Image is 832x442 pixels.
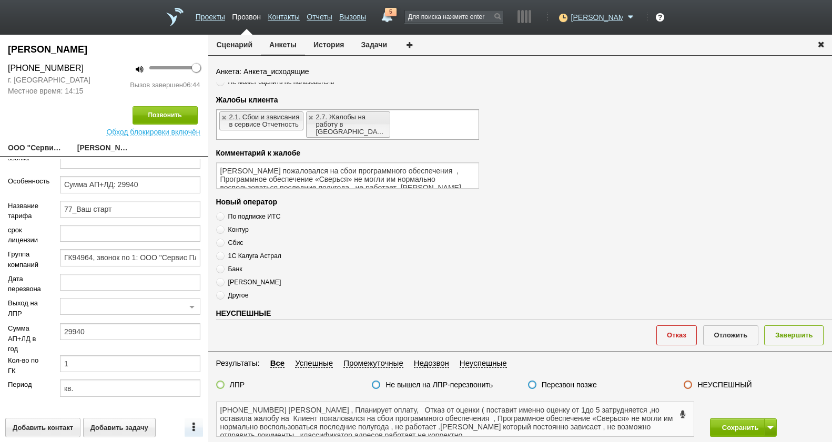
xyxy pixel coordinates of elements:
span: По подписке ИТС [228,213,281,220]
div: ? [656,13,664,22]
button: Сохранить [710,418,765,437]
button: Анкеты [261,35,305,56]
div: Вызов завершен [112,80,200,90]
a: Отчеты [307,7,332,23]
span: Все [270,358,285,368]
span: Промежуточные [343,358,403,368]
label: Период [8,379,44,390]
button: Сценарий [208,35,261,55]
span: [PERSON_NAME] [228,279,281,286]
label: Кол-во по ГК [8,355,44,376]
label: Не вышел на ЛПР-перезвонить [385,380,493,389]
a: На главную [166,8,184,26]
span: 1С Калуга Астрал [228,252,281,260]
button: Завершить [764,325,824,345]
span: Не может оценить не пользователь [228,78,334,86]
label: НЕУСПЕШНЫЙ [697,380,752,389]
span: г. [GEOGRAPHIC_DATA] [8,75,96,86]
label: ЛПР [230,380,245,389]
button: Отложить [703,325,758,345]
button: Отказ [656,325,697,345]
button: Задачи [352,35,395,55]
label: Перезвон позже [542,380,597,389]
span: Местное время: 14:15 [8,86,96,97]
a: ООО "Сервис Плюс"[EMAIL_ADDRESS][DOMAIN_NAME] [8,141,62,156]
a: Проекты [196,7,225,23]
label: срок лицензии [8,225,44,245]
span: Контур [228,226,249,233]
span: Обход блокировки включён [106,125,200,136]
a: Вызовы [339,7,366,23]
span: Банк [228,265,242,273]
button: История [305,35,352,55]
button: Позвонить [133,106,198,125]
a: [PERSON_NAME] [571,11,637,22]
div: 2.7. Жалобы на работу в [GEOGRAPHIC_DATA] [316,114,387,136]
div: Куприянова Елизавета Сергеевна [8,43,200,57]
a: 5 [378,8,397,20]
button: Добавить контакт [5,418,80,437]
span: Анкета: Анкета_исходящие [216,67,309,76]
input: Для поиска нажмите enter [405,11,503,23]
label: Группа компаний [8,249,44,270]
li: Результаты: [216,357,265,369]
span: Неуспешные [460,358,507,368]
div: 2.1. Сбои и зависания в сервисе Отчетность [229,114,300,128]
button: Добавить задачу [83,418,156,437]
label: Сумма АП+ЛД в год [8,323,44,354]
span: Сбис [228,239,243,246]
span: Успешные [295,358,333,368]
span: 5 [385,8,397,16]
label: Название тарифа [8,201,44,221]
span: Другое [228,292,249,299]
label: Дата перезвона [8,274,44,294]
div: [PHONE_NUMBER] [8,62,96,75]
span: Недозвон [414,358,449,368]
span: 06:44 [183,81,200,89]
label: Выход на ЛПР [8,298,44,318]
label: Особенность [8,176,44,187]
span: [PERSON_NAME] [571,12,623,23]
a: Контакты [268,7,299,23]
a: [PERSON_NAME] [77,141,131,156]
a: Прозвон [232,7,261,23]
